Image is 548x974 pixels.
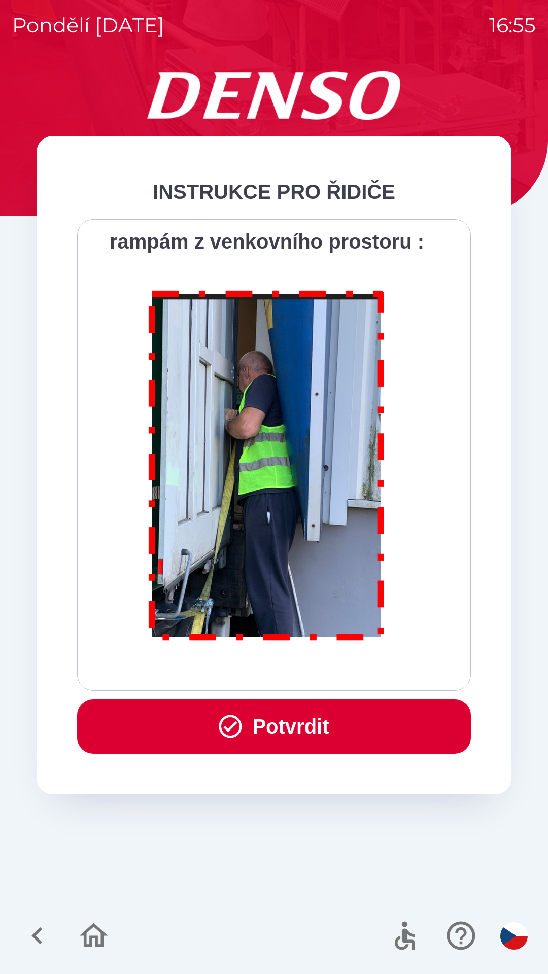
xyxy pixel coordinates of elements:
[489,10,536,41] p: 16:55
[77,699,471,754] button: Potvrdit
[137,277,397,650] img: M8MNayrTL6gAAAABJRU5ErkJggg==
[77,177,471,207] div: INSTRUKCE PRO ŘIDIČE
[500,922,528,950] img: cs flag
[12,10,164,41] p: pondělí [DATE]
[37,71,511,120] img: Logo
